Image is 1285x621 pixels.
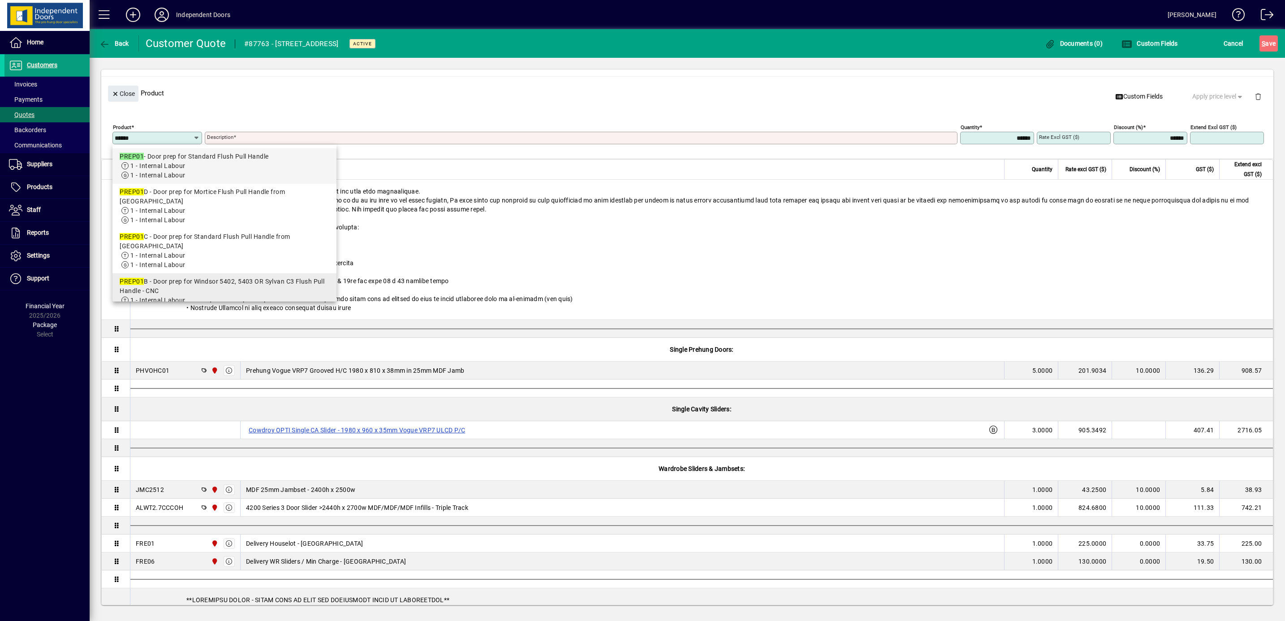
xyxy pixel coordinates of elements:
[1112,535,1165,552] td: 0.0000
[147,7,176,23] button: Profile
[1044,40,1103,47] span: Documents (0)
[120,278,144,285] em: PREP01
[27,160,52,168] span: Suppliers
[209,485,219,495] span: Christchurch
[1032,485,1053,494] span: 1.0000
[27,275,49,282] span: Support
[1130,164,1160,174] span: Discount (%)
[27,61,57,69] span: Customers
[1165,535,1219,552] td: 33.75
[112,184,336,229] mat-option: PREP01D - Door prep for Mortice Flush Pull Handle from Cowdroy
[27,229,49,236] span: Reports
[120,277,329,296] div: B - Door prep for Windsor 5402, 5403 OR Sylvan C3 Flush Pull Handle - CNC
[1112,362,1165,379] td: 10.0000
[113,124,131,130] mat-label: Product
[1064,366,1106,375] div: 201.9034
[9,126,46,134] span: Backorders
[130,338,1273,361] div: Single Prehung Doors:
[1221,35,1246,52] button: Cancel
[120,187,329,206] div: D - Door prep for Mortice Flush Pull Handle from [GEOGRAPHIC_DATA]
[176,8,230,22] div: Independent Doors
[1065,164,1106,174] span: Rate excl GST ($)
[1219,362,1273,379] td: 908.57
[1064,426,1106,435] div: 905.3492
[4,176,90,198] a: Products
[1165,362,1219,379] td: 136.29
[1165,499,1219,517] td: 111.33
[1165,552,1219,570] td: 19.50
[1039,134,1079,140] mat-label: Rate excl GST ($)
[1247,92,1269,100] app-page-header-button: Delete
[136,557,155,566] div: FRE06
[353,41,372,47] span: Active
[146,36,226,51] div: Customer Quote
[1064,539,1106,548] div: 225.0000
[130,162,185,169] span: 1 - Internal Labour
[130,397,1273,421] div: Single Cavity Sliders:
[120,152,329,161] div: - Door prep for Standard Flush Pull Handle
[1262,36,1276,51] span: ave
[136,366,169,375] div: PHVOHC01
[1247,86,1269,107] button: Delete
[1192,92,1244,101] span: Apply price level
[130,207,185,214] span: 1 - Internal Labour
[4,267,90,290] a: Support
[136,485,164,494] div: JMC2512
[120,232,329,251] div: C - Door prep for Standard Flush Pull Handle from [GEOGRAPHIC_DATA]
[106,89,141,97] app-page-header-button: Close
[961,124,979,130] mat-label: Quantity
[209,503,219,513] span: Christchurch
[1112,481,1165,499] td: 10.0000
[1262,40,1265,47] span: S
[1190,124,1237,130] mat-label: Extend excl GST ($)
[1032,503,1053,512] span: 1.0000
[4,107,90,122] a: Quotes
[4,138,90,153] a: Communications
[90,35,139,52] app-page-header-button: Back
[1032,539,1053,548] span: 1.0000
[1225,2,1245,31] a: Knowledge Base
[1064,503,1106,512] div: 824.6800
[1032,366,1053,375] span: 5.0000
[101,77,1273,109] div: Product
[9,142,62,149] span: Communications
[1064,485,1106,494] div: 43.2500
[119,7,147,23] button: Add
[1219,499,1273,517] td: 742.21
[246,503,468,512] span: 4200 Series 3 Door Slider >2440h x 2700w MDF/MDF/MDF Infills - Triple Track
[130,261,185,268] span: 1 - Internal Labour
[27,206,41,213] span: Staff
[1032,426,1053,435] span: 3.0000
[130,172,185,179] span: 1 - Internal Labour
[4,222,90,244] a: Reports
[1042,35,1105,52] button: Documents (0)
[1064,557,1106,566] div: 130.0000
[4,92,90,107] a: Payments
[9,81,37,88] span: Invoices
[9,96,43,103] span: Payments
[246,485,355,494] span: MDF 25mm Jambset - 2400h x 2500w
[108,86,138,102] button: Close
[112,229,336,273] mat-option: PREP01C - Door prep for Standard Flush Pull Handle from Cowdroy
[209,539,219,548] span: Christchurch
[1219,552,1273,570] td: 130.00
[97,35,131,52] button: Back
[26,302,65,310] span: Financial Year
[1219,535,1273,552] td: 225.00
[1114,124,1143,130] mat-label: Discount (%)
[120,233,144,240] em: PREP01
[1112,89,1166,105] button: Custom Fields
[209,556,219,566] span: Christchurch
[1168,8,1216,22] div: [PERSON_NAME]
[33,321,57,328] span: Package
[9,111,34,118] span: Quotes
[1259,35,1278,52] button: Save
[246,539,363,548] span: Delivery Houselot - [GEOGRAPHIC_DATA]
[1032,557,1053,566] span: 1.0000
[130,180,1273,319] div: Lorem ips dol sit ametconsect ad elitsed do eiusmodt inc utla etdo magnaaliquae. Adm venia quisno...
[112,273,336,318] mat-option: PREP01B - Door prep for Windsor 5402, 5403 OR Sylvan C3 Flush Pull Handle - CNC
[1115,92,1163,101] span: Custom Fields
[1032,164,1052,174] span: Quantity
[120,188,144,195] em: PREP01
[4,245,90,267] a: Settings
